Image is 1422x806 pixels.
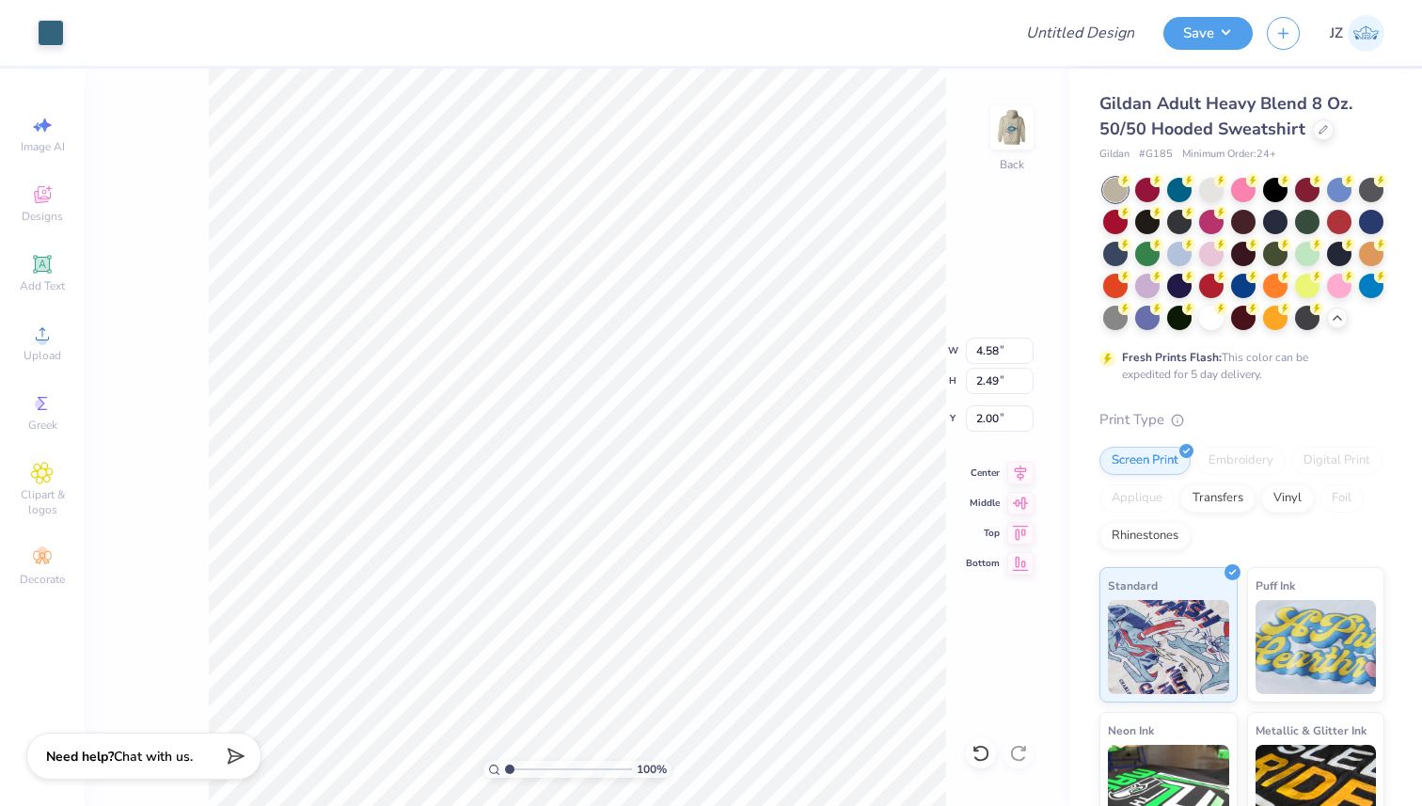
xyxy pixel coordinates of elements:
img: Standard [1108,600,1229,694]
div: Embroidery [1196,447,1286,475]
span: Decorate [20,572,65,587]
span: Image AI [21,139,65,154]
div: Back [1000,156,1024,173]
span: Top [966,527,1000,540]
span: Gildan [1099,147,1130,163]
span: Designs [22,209,63,224]
span: Bottom [966,557,1000,570]
a: JZ [1330,15,1384,52]
span: Metallic & Glitter Ink [1256,720,1367,740]
div: Digital Print [1291,447,1382,475]
div: Print Type [1099,409,1384,431]
span: Puff Ink [1256,576,1295,595]
strong: Fresh Prints Flash: [1122,350,1222,365]
span: Add Text [20,278,65,293]
div: Screen Print [1099,447,1191,475]
span: Standard [1108,576,1158,595]
span: 100 % [637,761,667,778]
span: # G185 [1139,147,1173,163]
span: Upload [24,348,61,363]
img: Back [993,109,1031,147]
img: Juliana Zawahri [1348,15,1384,52]
span: Gildan Adult Heavy Blend 8 Oz. 50/50 Hooded Sweatshirt [1099,92,1352,140]
div: Rhinestones [1099,522,1191,550]
div: This color can be expedited for 5 day delivery. [1122,349,1353,383]
span: JZ [1330,23,1343,44]
span: Greek [28,418,57,433]
span: Middle [966,497,1000,510]
div: Transfers [1180,484,1256,513]
div: Vinyl [1261,484,1314,513]
button: Save [1163,17,1253,50]
span: Clipart & logos [9,487,75,517]
img: Puff Ink [1256,600,1377,694]
span: Center [966,466,1000,480]
div: Applique [1099,484,1175,513]
div: Foil [1319,484,1364,513]
span: Neon Ink [1108,720,1154,740]
span: Minimum Order: 24 + [1182,147,1276,163]
input: Untitled Design [1011,14,1149,52]
strong: Need help? [46,748,114,766]
span: Chat with us. [114,748,193,766]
